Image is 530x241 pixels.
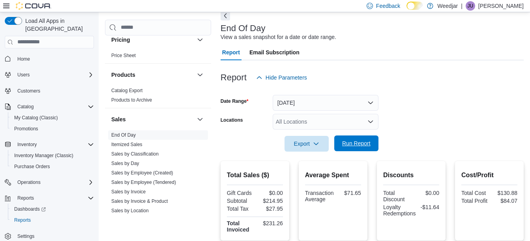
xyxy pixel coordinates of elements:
h2: Total Sales ($) [227,171,283,180]
h3: End Of Day [221,24,266,33]
span: Export [289,136,324,152]
button: Inventory [2,139,97,150]
button: Next [221,11,230,20]
span: Itemized Sales [111,141,142,148]
span: Sales by Employee (Tendered) [111,179,176,185]
button: Customers [2,85,97,96]
button: Catalog [14,102,37,111]
div: $71.65 [337,190,361,196]
span: My Catalog (Classic) [11,113,94,122]
a: End Of Day [111,132,136,138]
button: Open list of options [367,119,374,125]
span: Dashboards [11,204,94,214]
div: -$11.64 [419,204,439,210]
span: Sales by Day [111,160,139,167]
a: Sales by Day [111,161,139,166]
button: Sales [111,115,194,123]
label: Locations [221,117,243,123]
span: Price Sheet [111,52,136,59]
div: Jahmil Uttley [466,1,475,11]
a: Sales by Location [111,208,149,213]
a: Itemized Sales [111,142,142,147]
span: Sales by Invoice & Product [111,198,168,204]
div: Total Discount [383,190,410,202]
div: Total Cost [461,190,488,196]
span: Feedback [376,2,400,10]
a: Settings [14,232,37,241]
a: Inventory Manager (Classic) [11,151,77,160]
div: Total Profit [461,198,488,204]
button: Inventory Manager (Classic) [8,150,97,161]
div: $27.95 [257,206,283,212]
button: Promotions [8,123,97,134]
span: Dashboards [14,206,46,212]
span: Users [17,72,30,78]
span: Users [14,70,94,80]
div: Subtotal [227,198,253,204]
strong: Total Invoiced [227,220,249,233]
span: Customers [17,88,40,94]
h3: Report [221,73,247,82]
a: Dashboards [11,204,49,214]
button: Inventory [14,140,40,149]
button: Reports [14,193,37,203]
div: Transaction Average [305,190,334,202]
div: $0.00 [413,190,439,196]
button: Export [285,136,329,152]
p: [PERSON_NAME] [478,1,524,11]
span: Promotions [11,124,94,133]
div: $214.95 [257,198,283,204]
a: Sales by Classification [111,151,159,157]
span: Run Report [342,139,371,147]
span: Sales by Invoice [111,189,146,195]
span: Home [14,54,94,64]
a: Home [14,54,33,64]
a: Customers [14,86,43,96]
p: | [461,1,463,11]
button: Users [14,70,33,80]
h3: Sales [111,115,126,123]
button: Run Report [334,135,378,151]
button: Sales [195,115,205,124]
p: Weedjar [437,1,458,11]
button: Products [195,70,205,80]
span: Catalog [17,104,34,110]
span: Purchase Orders [11,162,94,171]
h2: Discounts [383,171,439,180]
button: [DATE] [273,95,378,111]
a: Sales by Employee (Tendered) [111,180,176,185]
span: Reports [14,217,31,223]
a: Products to Archive [111,97,152,103]
button: Reports [2,193,97,204]
div: Loyalty Redemptions [383,204,416,217]
span: JU [468,1,474,11]
span: Catalog [14,102,94,111]
span: Promotions [14,126,38,132]
a: Sales by Invoice & Product [111,198,168,204]
div: Products [105,86,211,108]
a: Dashboards [8,204,97,215]
button: Home [2,53,97,65]
a: Sales by Employee (Created) [111,170,173,176]
span: Reports [14,193,94,203]
div: $130.88 [491,190,517,196]
a: Price Sheet [111,53,136,58]
h2: Cost/Profit [461,171,517,180]
span: Reports [17,195,34,201]
span: Settings [14,231,94,241]
h3: Products [111,71,135,79]
span: Reports [11,215,94,225]
a: Catalog Export [111,88,142,93]
h3: Pricing [111,36,130,44]
h2: Average Spent [305,171,361,180]
button: Reports [8,215,97,226]
button: Hide Parameters [253,70,310,85]
a: Purchase Orders [11,162,53,171]
span: Operations [14,178,94,187]
button: My Catalog (Classic) [8,112,97,123]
